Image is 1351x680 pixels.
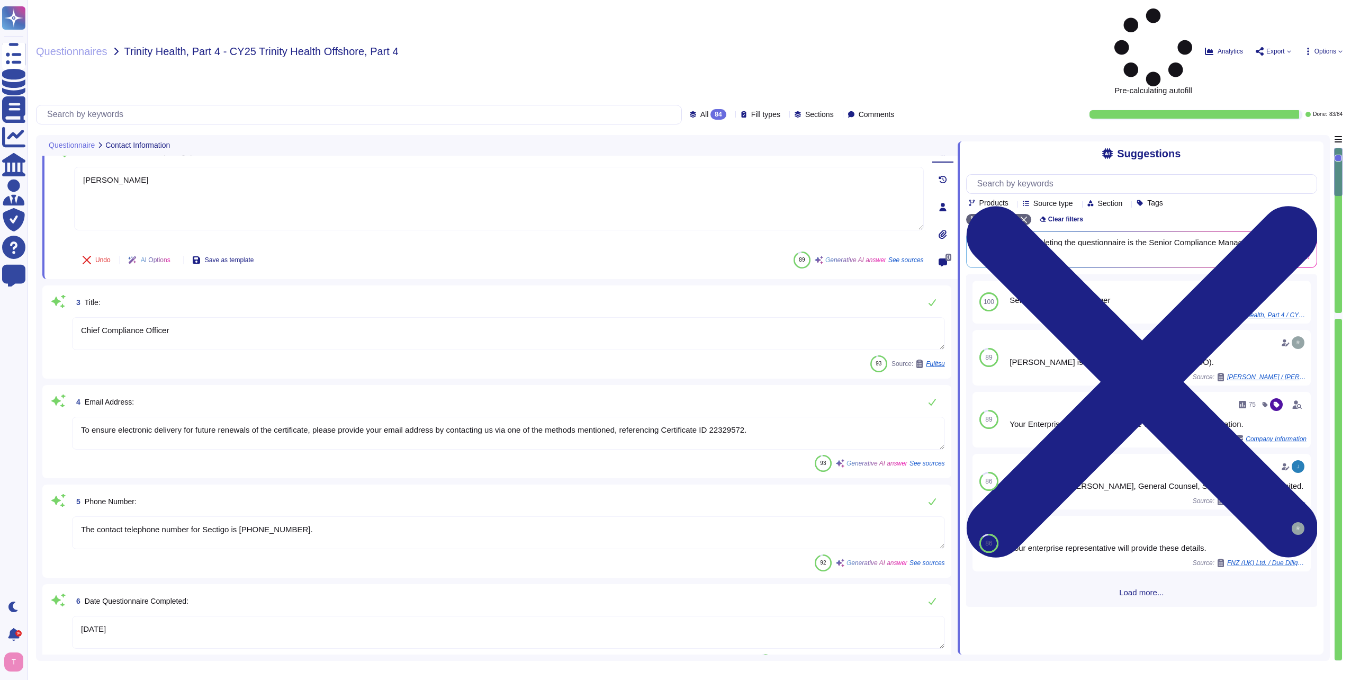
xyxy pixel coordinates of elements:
[846,460,907,467] span: Generative AI answer
[205,257,254,263] span: Save as template
[72,516,945,549] textarea: The contact telephone number for Sectigo is [PHONE_NUMBER].
[141,257,170,263] span: AI Options
[876,361,881,366] span: 93
[700,111,709,118] span: All
[985,478,992,485] span: 86
[72,398,80,406] span: 4
[846,560,907,566] span: Generative AI answer
[945,254,951,261] span: 0
[72,299,80,306] span: 3
[1266,48,1285,55] span: Export
[1314,48,1336,55] span: Options
[72,417,945,450] textarea: To ensure electronic delivery for future renewals of the certificate, please provide your email a...
[1329,112,1343,117] span: 83 / 84
[825,257,886,263] span: Generative AI answer
[85,497,137,506] span: Phone Number:
[926,361,944,367] span: Fujitsu
[1292,460,1304,473] img: user
[184,249,263,271] button: Save as template
[36,46,107,57] span: Questionnaires
[4,652,23,672] img: user
[49,141,95,149] span: Questionnaire
[820,560,826,566] span: 92
[1292,522,1304,535] img: user
[124,46,399,57] span: Trinity Health, Part 4 - CY25 Trinity Health Offshore, Part 4
[805,111,834,118] span: Sections
[1205,47,1243,56] button: Analytics
[72,317,945,350] textarea: Chief Compliance Officer
[105,141,170,149] span: Contact Information
[1114,8,1192,94] span: Pre-calculating autofill
[909,560,945,566] span: See sources
[72,597,80,605] span: 6
[888,257,924,263] span: See sources
[85,597,188,605] span: Date Questionnaire Completed:
[985,354,992,361] span: 89
[15,630,22,637] div: 9+
[1292,336,1304,349] img: user
[72,616,945,649] textarea: [DATE]
[985,416,992,423] span: 89
[74,167,924,230] textarea: [PERSON_NAME]
[820,460,826,466] span: 93
[859,111,895,118] span: Comments
[985,540,992,547] span: 86
[42,105,681,124] input: Search by keywords
[984,299,994,305] span: 100
[2,650,31,674] button: user
[85,298,101,307] span: Title:
[74,148,83,156] span: 2
[972,175,1317,193] input: Search by keywords
[1218,48,1243,55] span: Analytics
[95,257,111,263] span: Undo
[74,249,119,271] button: Undo
[909,460,945,467] span: See sources
[891,360,945,368] span: Source:
[85,398,134,406] span: Email Address:
[799,257,805,263] span: 89
[710,109,726,120] div: 84
[72,498,80,505] span: 5
[1313,112,1327,117] span: Done:
[751,111,780,118] span: Fill types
